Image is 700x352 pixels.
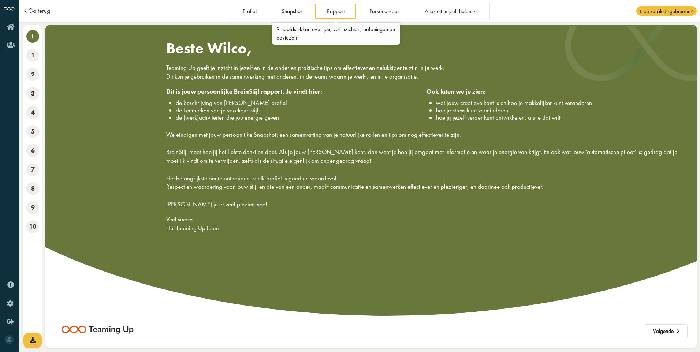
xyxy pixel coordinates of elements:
[161,39,687,239] div: We eindigen met jouw persoonlijke Snapshot: een samenvatting van je natuurlijke rollen en tips om...
[26,182,39,195] span: 8
[176,106,427,114] li: de kenmerken van je voorkeursstijl
[61,323,134,336] img: teaming-logo.png
[436,114,687,121] li: hoe jij jezelf verder kunt ontwikkelen, als je dat wilt
[645,324,688,339] button: Volgende
[166,215,687,233] p: Veel succes, Het Teaming Up team
[270,4,314,19] a: Snapshot
[166,64,687,81] p: Teaming Up geeft je inzicht in jezelf en in de ander en praktische tips om effectiever en gelukki...
[166,148,677,165] span: BreinStijl meet hoe jij het liefste denkt en doet. Als je jouw [PERSON_NAME] kent, dan weet je ho...
[176,99,427,106] li: de beschrijving van [PERSON_NAME] profiel
[166,165,687,209] p: Het belangrijkste om te onthouden is: elk profiel is goed en waardevol. Respect en waardering voo...
[26,144,39,157] span: 6
[26,201,39,214] span: 9
[166,87,427,96] div: Dit is jouw persoonlijke BreinStijl rapport. Je vindt hier:
[26,106,39,119] span: 4
[166,39,687,57] h1: Beste Wilco,
[26,125,39,138] span: 5
[26,163,39,176] span: 7
[28,8,50,14] a: Ga terug
[436,106,687,114] li: hoe je stress kunt verminderen
[413,4,488,19] a: Alles uit mijzelf halen
[636,6,696,16] span: Hoe kan ik dit gebruiken?
[26,87,39,100] span: 3
[26,30,39,43] span: i
[425,8,471,15] span: Alles uit mijzelf halen
[231,4,268,19] a: Profiel
[315,4,356,19] a: Rapport
[358,4,412,19] a: Personaliseer
[26,49,39,62] span: 1
[176,114,427,121] li: de (werk)activiteiten die jou energie geven
[427,87,687,96] div: Ook laten we je zien:
[436,99,687,106] li: wat jouw creatieve kant is en hoe je makkelijker kunt veranderen
[26,68,39,81] span: 2
[26,220,39,233] span: 10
